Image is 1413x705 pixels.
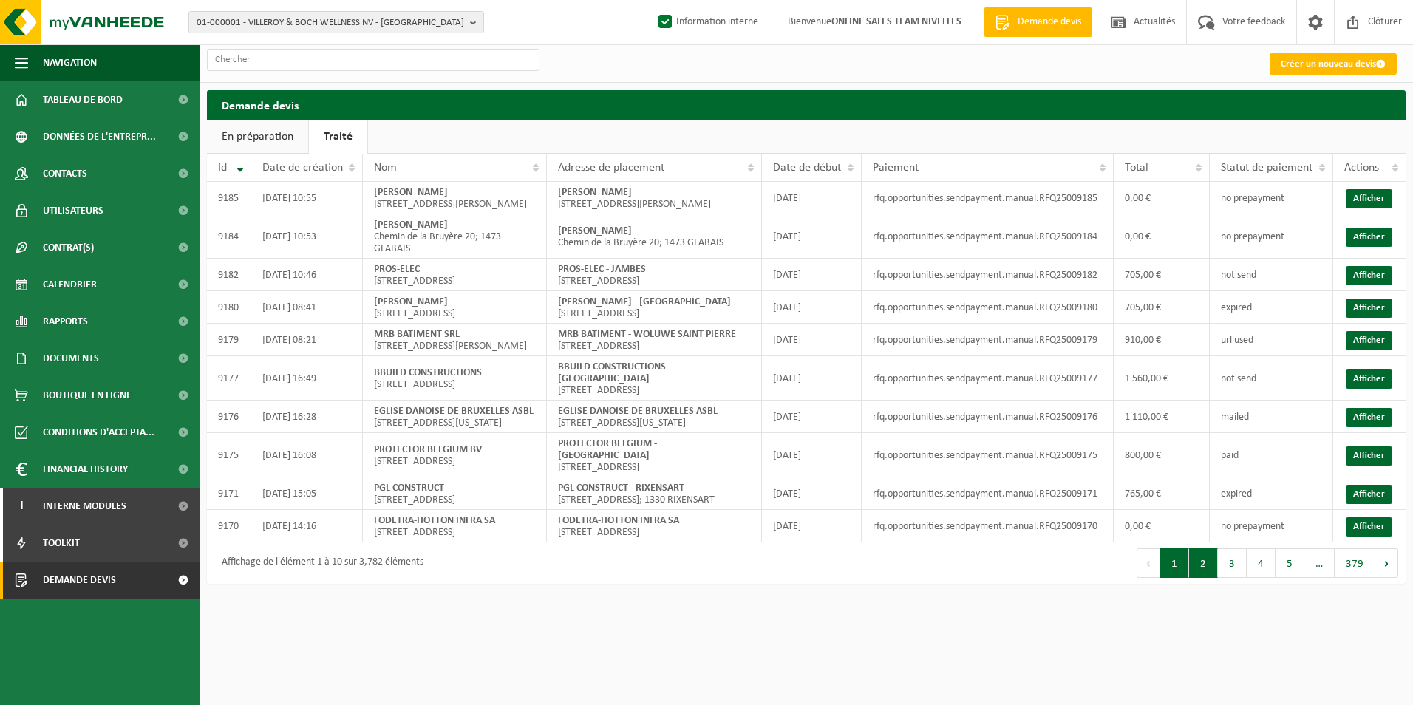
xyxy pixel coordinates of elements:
td: 800,00 € [1114,433,1210,477]
a: En préparation [207,120,308,154]
td: [DATE] [762,510,862,542]
strong: EGLISE DANOISE DE BRUXELLES ASBL [558,406,718,417]
td: [DATE] [762,356,862,401]
td: [STREET_ADDRESS] [547,433,762,477]
button: 1 [1160,548,1189,578]
a: Afficher [1346,299,1392,318]
strong: [PERSON_NAME] [558,187,632,198]
strong: PROS-ELEC - JAMBES [558,264,646,275]
span: Demande devis [43,562,116,599]
strong: PROS-ELEC [374,264,420,275]
span: paid [1221,450,1239,461]
span: Utilisateurs [43,192,103,229]
span: Conditions d'accepta... [43,414,154,451]
span: Calendrier [43,266,97,303]
button: 2 [1189,548,1218,578]
span: Date de création [262,162,343,174]
span: Actions [1344,162,1379,174]
span: Contrat(s) [43,229,94,266]
strong: [PERSON_NAME] [374,296,448,307]
td: rfq.opportunities.sendpayment.manual.RFQ25009179 [862,324,1114,356]
td: [DATE] 14:16 [251,510,363,542]
span: url used [1221,335,1253,346]
td: Chemin de la Bruyère 20; 1473 GLABAIS [363,214,547,259]
span: Documents [43,340,99,377]
td: rfq.opportunities.sendpayment.manual.RFQ25009180 [862,291,1114,324]
td: [DATE] 10:55 [251,182,363,214]
td: [STREET_ADDRESS] [547,259,762,291]
td: 705,00 € [1114,291,1210,324]
span: Contacts [43,155,87,192]
button: 5 [1276,548,1304,578]
strong: FODETRA-HOTTON INFRA SA [558,515,679,526]
span: 01-000001 - VILLEROY & BOCH WELLNESS NV - [GEOGRAPHIC_DATA] [197,12,464,34]
td: 705,00 € [1114,259,1210,291]
td: [DATE] 10:46 [251,259,363,291]
td: 910,00 € [1114,324,1210,356]
td: [DATE] [762,477,862,510]
span: Date de début [773,162,841,174]
a: Traité [309,120,367,154]
td: [DATE] 16:08 [251,433,363,477]
td: 9184 [207,214,251,259]
button: 4 [1247,548,1276,578]
label: Information interne [656,11,758,33]
strong: MRB BATIMENT SRL [374,329,460,340]
span: Navigation [43,44,97,81]
span: Boutique en ligne [43,377,132,414]
span: no prepayment [1221,231,1284,242]
span: Demande devis [1014,15,1085,30]
td: rfq.opportunities.sendpayment.manual.RFQ25009175 [862,433,1114,477]
button: 01-000001 - VILLEROY & BOCH WELLNESS NV - [GEOGRAPHIC_DATA] [188,11,484,33]
span: Nom [374,162,397,174]
td: [DATE] [762,259,862,291]
span: Paiement [873,162,919,174]
td: 9185 [207,182,251,214]
td: [DATE] 08:41 [251,291,363,324]
a: Afficher [1346,446,1392,466]
span: Total [1125,162,1148,174]
a: Afficher [1346,517,1392,537]
td: 9179 [207,324,251,356]
td: [STREET_ADDRESS] [547,356,762,401]
strong: PGL CONSTRUCT - RIXENSART [558,483,684,494]
td: [DATE] 16:28 [251,401,363,433]
td: rfq.opportunities.sendpayment.manual.RFQ25009176 [862,401,1114,433]
a: Afficher [1346,369,1392,389]
button: Previous [1137,548,1160,578]
td: [STREET_ADDRESS][US_STATE] [547,401,762,433]
span: no prepayment [1221,193,1284,204]
button: Next [1375,548,1398,578]
strong: PROTECTOR BELGIUM BV [374,444,482,455]
td: 9171 [207,477,251,510]
button: 379 [1335,548,1375,578]
td: [STREET_ADDRESS][PERSON_NAME] [363,182,547,214]
strong: BBUILD CONSTRUCTIONS - [GEOGRAPHIC_DATA] [558,361,671,384]
span: … [1304,548,1335,578]
td: [DATE] 16:49 [251,356,363,401]
td: [DATE] 10:53 [251,214,363,259]
span: Statut de paiement [1221,162,1312,174]
td: [STREET_ADDRESS] [363,291,547,324]
td: 0,00 € [1114,510,1210,542]
td: [STREET_ADDRESS] [547,291,762,324]
span: Toolkit [43,525,80,562]
span: I [15,488,28,525]
span: Données de l'entrepr... [43,118,156,155]
td: [DATE] [762,324,862,356]
td: rfq.opportunities.sendpayment.manual.RFQ25009184 [862,214,1114,259]
button: 3 [1218,548,1247,578]
strong: MRB BATIMENT - WOLUWE SAINT PIERRE [558,329,736,340]
td: [STREET_ADDRESS] [363,259,547,291]
strong: [PERSON_NAME] [374,219,448,231]
td: [DATE] [762,182,862,214]
td: [DATE] [762,433,862,477]
td: [DATE] [762,291,862,324]
td: [STREET_ADDRESS][PERSON_NAME] [363,324,547,356]
td: [STREET_ADDRESS] [547,510,762,542]
td: [STREET_ADDRESS] [363,477,547,510]
td: [STREET_ADDRESS][PERSON_NAME] [547,182,762,214]
strong: FODETRA-HOTTON INFRA SA [374,515,495,526]
span: Financial History [43,451,128,488]
a: Afficher [1346,408,1392,427]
